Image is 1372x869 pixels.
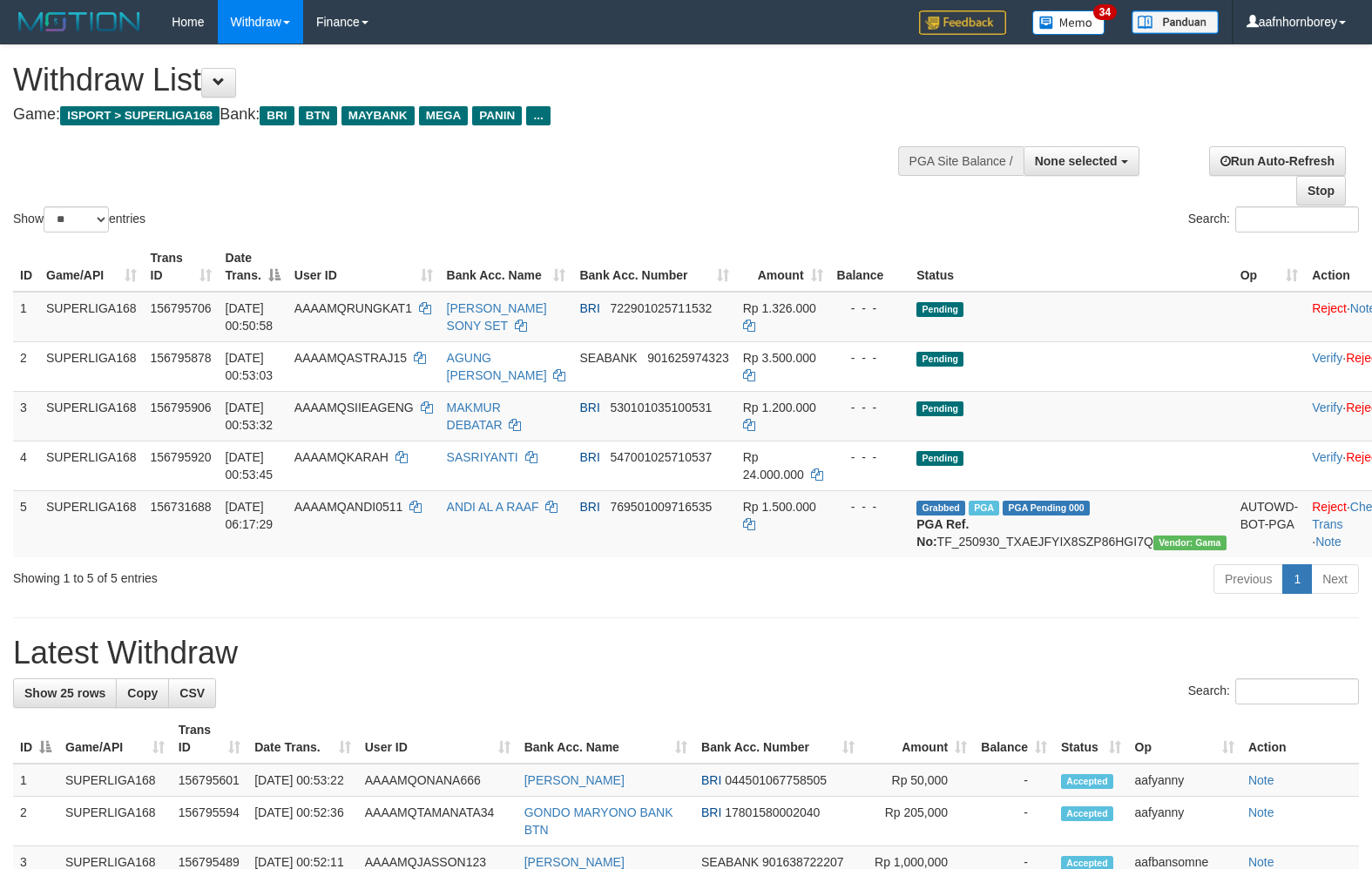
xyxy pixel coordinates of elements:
[226,351,274,382] span: [DATE] 00:53:03
[13,441,39,490] td: 4
[60,106,220,125] span: ISPORT > SUPERLIGA168
[447,401,503,432] a: MAKMUR DEBATAR
[862,797,974,846] td: Rp 205,000
[610,401,712,414] span: Copy 530101035100531 to clipboard
[1032,10,1105,35] img: Button%20Memo.svg
[837,349,903,367] div: - - -
[1248,855,1274,869] a: Note
[13,562,558,587] div: Showing 1 to 5 of 5 entries
[610,450,712,464] span: Copy 547001025710537 to clipboard
[1312,301,1347,315] a: Reject
[1188,206,1359,232] label: Search:
[837,448,903,466] div: - - -
[701,773,721,787] span: BRI
[916,517,969,549] b: PGA Ref. No:
[524,773,625,787] a: [PERSON_NAME]
[862,764,974,797] td: Rp 50,000
[1061,774,1113,789] span: Accepted
[39,292,144,342] td: SUPERLIGA168
[144,242,219,292] th: Trans ID: activate to sort column ascending
[1315,535,1342,549] a: Note
[919,10,1006,35] img: Feedback.jpg
[294,450,389,464] span: AAAAMQKARAH
[116,678,169,708] a: Copy
[358,714,517,764] th: User ID: activate to sort column ascending
[447,301,547,333] a: [PERSON_NAME] SONY SET
[837,498,903,515] div: - - -
[294,500,403,514] span: AAAAMQANDI0511
[1153,536,1227,550] span: Vendor URL: https://trx31.1velocity.biz
[247,764,358,797] td: [DATE] 00:53:22
[517,714,694,764] th: Bank Acc. Name: activate to sort column ascending
[226,301,274,333] span: [DATE] 00:50:58
[1248,805,1274,819] a: Note
[13,242,39,292] th: ID
[610,500,712,514] span: Copy 769501009716535 to clipboard
[260,106,294,125] span: BRI
[1003,501,1090,515] span: PGA Pending
[579,500,599,514] span: BRI
[13,764,58,797] td: 1
[916,451,963,466] span: Pending
[172,764,247,797] td: 156795601
[1312,351,1342,365] a: Verify
[1233,242,1306,292] th: Op: activate to sort column ascending
[39,341,144,391] td: SUPERLIGA168
[1128,764,1241,797] td: aafyanny
[172,714,247,764] th: Trans ID: activate to sort column ascending
[572,242,735,292] th: Bank Acc. Number: activate to sort column ascending
[1296,176,1346,205] a: Stop
[1282,564,1312,594] a: 1
[172,797,247,846] td: 156795594
[862,714,974,764] th: Amount: activate to sort column ascending
[294,301,412,315] span: AAAAMQRUNGKAT1
[13,9,145,35] img: MOTION_logo.png
[440,242,573,292] th: Bank Acc. Name: activate to sort column ascending
[1235,678,1359,704] input: Search:
[151,401,212,414] span: 156795906
[916,352,963,367] span: Pending
[526,106,550,125] span: ...
[287,242,440,292] th: User ID: activate to sort column ascending
[58,797,172,846] td: SUPERLIGA168
[13,63,897,98] h1: Withdraw List
[13,106,897,124] h4: Game: Bank:
[1128,797,1241,846] td: aafyanny
[909,242,1233,292] th: Status
[1188,678,1359,704] label: Search:
[39,441,144,490] td: SUPERLIGA168
[1311,564,1359,594] a: Next
[13,206,145,232] label: Show entries
[1241,714,1359,764] th: Action
[524,805,673,837] a: GONDO MARYONO BANK BTN
[1024,146,1139,176] button: None selected
[579,450,599,464] span: BRI
[58,714,172,764] th: Game/API: activate to sort column ascending
[916,501,965,515] span: Grabbed
[13,797,58,846] td: 2
[1035,154,1118,168] span: None selected
[24,686,105,700] span: Show 25 rows
[974,764,1054,797] td: -
[762,855,843,869] span: Copy 901638722207 to clipboard
[447,450,518,464] a: SASRIYANTI
[1248,773,1274,787] a: Note
[13,341,39,391] td: 2
[168,678,216,708] a: CSV
[226,450,274,482] span: [DATE] 00:53:45
[743,500,816,514] span: Rp 1.500.000
[13,714,58,764] th: ID: activate to sort column descending
[1128,714,1241,764] th: Op: activate to sort column ascending
[1312,450,1342,464] a: Verify
[909,490,1233,557] td: TF_250930_TXAEJFYIX8SZP86HGI7Q
[743,351,816,365] span: Rp 3.500.000
[151,450,212,464] span: 156795920
[358,764,517,797] td: AAAAMQONANA666
[743,401,816,414] span: Rp 1.200.000
[13,292,39,342] td: 1
[701,855,759,869] span: SEABANK
[13,636,1359,670] h1: Latest Withdraw
[579,301,599,315] span: BRI
[127,686,158,700] span: Copy
[151,500,212,514] span: 156731688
